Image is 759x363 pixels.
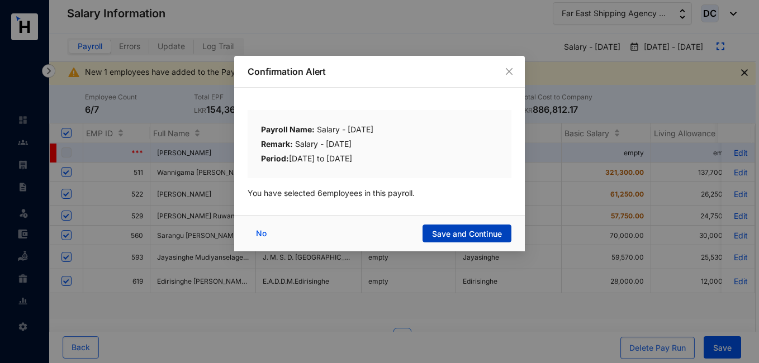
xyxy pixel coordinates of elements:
[261,138,498,152] div: Salary - [DATE]
[248,188,415,198] span: You have selected 6 employees in this payroll.
[261,154,289,163] b: Period:
[261,123,498,138] div: Salary - [DATE]
[505,67,514,76] span: close
[432,228,502,240] span: Save and Continue
[261,125,315,134] b: Payroll Name:
[248,225,278,242] button: No
[503,65,515,78] button: Close
[423,225,511,242] button: Save and Continue
[261,152,498,165] div: [DATE] to [DATE]
[256,227,267,240] span: No
[248,65,511,78] p: Confirmation Alert
[261,139,293,149] b: Remark:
